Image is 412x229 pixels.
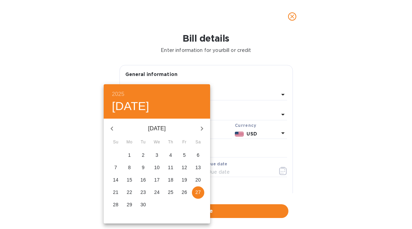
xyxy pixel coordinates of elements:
span: We [151,139,163,146]
button: 2025 [112,89,124,99]
button: 19 [178,174,191,186]
p: 24 [154,189,160,196]
button: 28 [110,199,122,211]
p: 15 [127,176,132,183]
button: 20 [192,174,204,186]
p: 12 [182,164,187,171]
p: 1 [128,152,131,159]
span: Sa [192,139,204,146]
button: 11 [164,162,177,174]
p: 17 [154,176,160,183]
button: 16 [137,174,149,186]
p: 21 [113,189,118,196]
button: 25 [164,186,177,199]
p: 16 [140,176,146,183]
button: 30 [137,199,149,211]
button: 4 [164,149,177,162]
p: 10 [154,164,160,171]
span: Mo [123,139,136,146]
button: 17 [151,174,163,186]
button: 27 [192,186,204,199]
button: 26 [178,186,191,199]
p: 4 [169,152,172,159]
button: 9 [137,162,149,174]
p: 18 [168,176,173,183]
p: 20 [195,176,201,183]
button: 7 [110,162,122,174]
span: Fr [178,139,191,146]
p: 6 [197,152,199,159]
button: [DATE] [112,99,149,113]
button: 2 [137,149,149,162]
p: 22 [127,189,132,196]
p: 26 [182,189,187,196]
button: 23 [137,186,149,199]
p: [DATE] [120,124,194,133]
button: 22 [123,186,136,199]
p: 5 [183,152,186,159]
button: 18 [164,174,177,186]
p: 29 [127,201,132,208]
button: 8 [123,162,136,174]
p: 11 [168,164,173,171]
button: 3 [151,149,163,162]
button: 24 [151,186,163,199]
p: 30 [140,201,146,208]
button: 21 [110,186,122,199]
p: 8 [128,164,131,171]
button: 10 [151,162,163,174]
p: 23 [140,189,146,196]
p: 27 [195,189,201,196]
button: 14 [110,174,122,186]
button: 12 [178,162,191,174]
span: Su [110,139,122,146]
button: 5 [178,149,191,162]
span: Th [164,139,177,146]
span: Tu [137,139,149,146]
p: 19 [182,176,187,183]
button: 6 [192,149,204,162]
p: 3 [156,152,158,159]
button: 15 [123,174,136,186]
p: 7 [114,164,117,171]
p: 13 [195,164,201,171]
button: 1 [123,149,136,162]
p: 14 [113,176,118,183]
p: 9 [142,164,145,171]
button: 13 [192,162,204,174]
button: 29 [123,199,136,211]
p: 2 [142,152,145,159]
p: 25 [168,189,173,196]
p: 28 [113,201,118,208]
